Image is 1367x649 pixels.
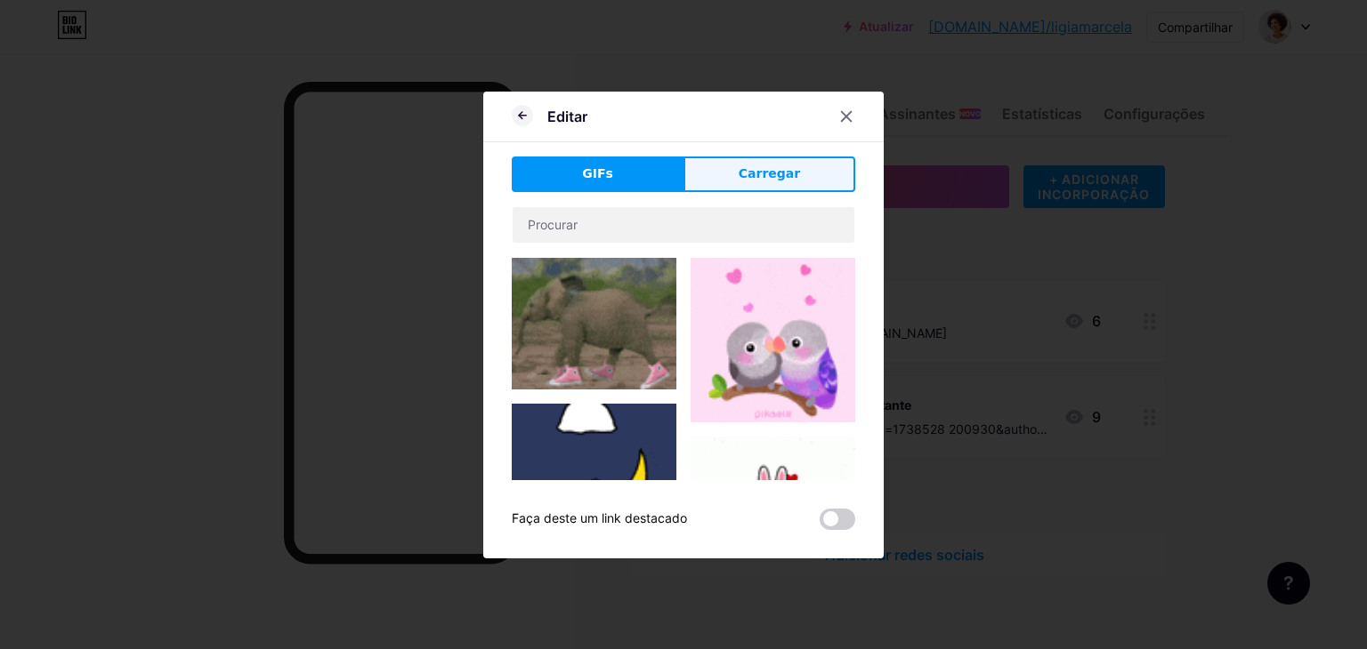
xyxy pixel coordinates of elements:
[512,258,676,389] img: Gihpy
[691,437,855,578] img: Gihpy
[512,404,676,568] img: Gihpy
[683,156,855,192] button: Carregar
[512,156,683,192] button: GIFs
[512,510,687,525] font: Faça deste um link destacado
[547,108,587,125] font: Editar
[513,207,854,243] input: Procurar
[582,166,613,180] font: GIFs
[739,166,800,180] font: Carregar
[691,258,855,422] img: Gihpy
